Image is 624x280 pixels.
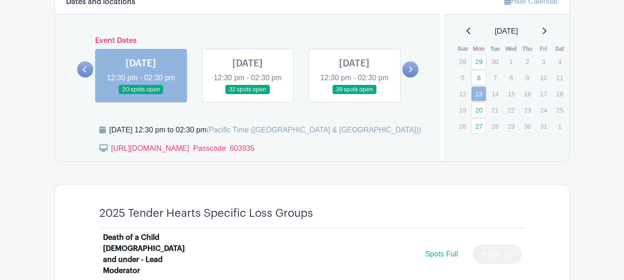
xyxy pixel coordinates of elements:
div: Death of a Child [DEMOGRAPHIC_DATA] and under - Lead Moderator [103,232,197,276]
th: Sat [551,44,568,54]
p: 31 [536,119,551,133]
p: 1 [503,54,519,69]
p: 14 [487,87,503,101]
th: Mon [471,44,487,54]
p: 22 [503,103,519,117]
a: 20 [471,102,486,118]
p: 9 [520,71,535,85]
a: 29 [471,54,486,69]
div: [DATE] 12:30 pm to 02:30 pm [109,125,421,136]
p: 25 [552,103,567,117]
p: 17 [536,87,551,101]
th: Sun [454,44,471,54]
p: 23 [520,103,535,117]
p: 21 [487,103,503,117]
p: 28 [487,119,503,133]
span: Spots Full [425,250,458,258]
a: 13 [471,86,486,101]
p: 5 [455,71,470,85]
h6: Event Dates [93,36,403,45]
p: 8 [503,71,519,85]
p: 2 [520,54,535,69]
p: 30 [520,119,535,133]
p: 12 [455,87,470,101]
p: 15 [503,87,519,101]
p: 18 [552,87,567,101]
p: 7 [487,71,503,85]
th: Fri [535,44,551,54]
span: (Pacific Time ([GEOGRAPHIC_DATA] & [GEOGRAPHIC_DATA])) [206,126,421,134]
th: Wed [503,44,519,54]
p: 28 [455,54,470,69]
p: 4 [552,54,567,69]
a: 27 [471,119,486,134]
p: 10 [536,71,551,85]
p: 16 [520,87,535,101]
p: 26 [455,119,470,133]
p: 11 [552,71,567,85]
p: 1 [552,119,567,133]
p: 30 [487,54,503,69]
p: 3 [536,54,551,69]
p: 29 [503,119,519,133]
a: 6 [471,70,486,85]
p: 19 [455,103,470,117]
p: 24 [536,103,551,117]
a: [URL][DOMAIN_NAME] Passcode 603935 [111,144,254,152]
h4: 2025 Tender Hearts Specific Loss Groups [99,207,313,220]
th: Thu [519,44,535,54]
th: Tue [487,44,503,54]
span: [DATE] [495,26,518,37]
